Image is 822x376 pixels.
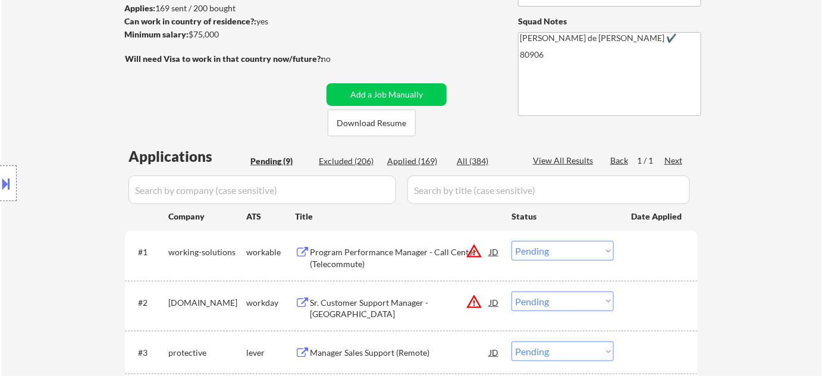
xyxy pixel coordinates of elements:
div: no [321,53,355,65]
strong: Will need Visa to work in that country now/future?: [125,54,323,64]
div: protective [168,347,246,359]
button: warning_amber [466,293,482,310]
div: Program Performance Manager - Call Center (Telecommute) [310,246,490,270]
strong: Minimum salary: [124,29,189,39]
div: Back [610,155,629,167]
div: workable [246,246,295,258]
div: #2 [138,297,159,309]
div: workday [246,297,295,309]
div: Next [664,155,683,167]
div: 1 / 1 [637,155,664,167]
div: Excluded (206) [319,155,378,167]
div: Sr. Customer Support Manager - [GEOGRAPHIC_DATA] [310,297,490,320]
div: Status [512,205,614,227]
div: ATS [246,211,295,223]
div: yes [124,15,319,27]
div: Pending (9) [250,155,310,167]
button: warning_amber [466,243,482,259]
div: JD [488,241,500,262]
div: $75,000 [124,29,322,40]
div: View All Results [533,155,597,167]
div: JD [488,341,500,363]
button: Add a Job Manually [327,83,447,106]
div: lever [246,347,295,359]
input: Search by title (case sensitive) [407,176,690,204]
div: #3 [138,347,159,359]
div: [DOMAIN_NAME] [168,297,246,309]
div: Title [295,211,500,223]
input: Search by company (case sensitive) [128,176,396,204]
div: Squad Notes [518,15,701,27]
strong: Applies: [124,3,155,13]
div: JD [488,292,500,313]
div: Applied (169) [387,155,447,167]
button: Download Resume [328,109,416,136]
strong: Can work in country of residence?: [124,16,256,26]
div: All (384) [457,155,516,167]
div: Date Applied [631,211,683,223]
div: 169 sent / 200 bought [124,2,322,14]
div: Manager Sales Support (Remote) [310,347,490,359]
